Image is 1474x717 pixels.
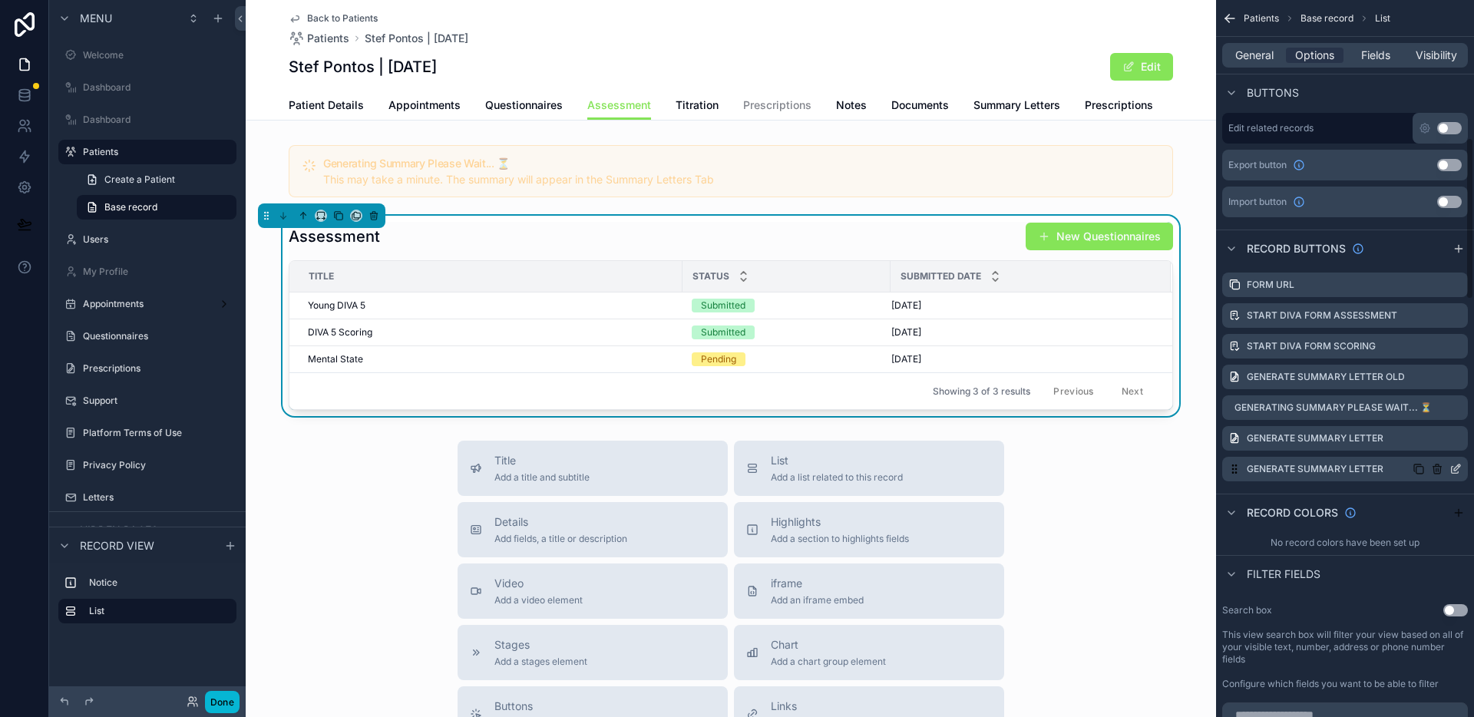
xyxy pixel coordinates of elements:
[734,441,1004,496] button: ListAdd a list related to this record
[494,514,627,530] span: Details
[58,356,236,381] a: Prescriptions
[587,97,651,113] span: Assessment
[494,471,590,484] span: Add a title and subtitle
[80,523,158,538] span: Hidden pages
[58,43,236,68] a: Welcome
[836,91,867,122] a: Notes
[1295,48,1334,63] span: Options
[891,299,1152,312] a: [DATE]
[771,656,886,668] span: Add a chart group element
[388,97,461,113] span: Appointments
[1247,567,1320,582] span: Filter fields
[1026,223,1173,250] button: New Questionnaires
[83,233,233,246] label: Users
[1228,159,1287,171] span: Export button
[1300,12,1353,25] span: Base record
[1247,371,1405,383] label: Generate Summary Letter OLD
[485,97,563,113] span: Questionnaires
[587,91,651,121] a: Assessment
[743,91,811,122] a: Prescriptions
[1222,678,1439,690] label: Configure which fields you want to be able to filter
[1247,241,1346,256] span: Record buttons
[836,97,867,113] span: Notes
[1247,309,1397,322] label: Start DIVA Form Assessment
[58,140,236,164] a: Patients
[692,352,881,366] a: Pending
[58,292,236,316] a: Appointments
[58,421,236,445] a: Platform Terms of Use
[458,625,728,680] button: StagesAdd a stages element
[83,491,233,504] label: Letters
[308,353,363,365] span: Mental State
[1244,12,1279,25] span: Patients
[77,195,236,220] a: Base record
[701,352,736,366] div: Pending
[307,12,378,25] span: Back to Patients
[308,326,372,339] span: DIVA 5 Scoring
[692,325,881,339] a: Submitted
[458,441,728,496] button: TitleAdd a title and subtitle
[494,453,590,468] span: Title
[771,699,836,714] span: Links
[734,563,1004,619] button: iframeAdd an iframe embed
[289,12,378,25] a: Back to Patients
[973,91,1060,122] a: Summary Letters
[771,514,909,530] span: Highlights
[494,576,583,591] span: Video
[494,656,587,668] span: Add a stages element
[58,485,236,510] a: Letters
[771,576,864,591] span: iframe
[1375,12,1390,25] span: List
[891,326,1152,339] a: [DATE]
[771,637,886,653] span: Chart
[1228,196,1287,208] span: Import button
[891,353,921,365] span: [DATE]
[1247,432,1383,444] label: Generate Summary Letter
[289,31,349,46] a: Patients
[1222,629,1468,666] label: This view search box will filter your view based on all of your visible text, number, address or ...
[365,31,468,46] span: Stef Pontos | [DATE]
[83,146,227,158] label: Patients
[676,97,719,113] span: Titration
[307,31,349,46] span: Patients
[308,299,673,312] a: Young DIVA 5
[83,330,233,342] label: Questionnaires
[1247,279,1294,291] label: Form URL
[1085,97,1153,113] span: Prescriptions
[308,326,673,339] a: DIVA 5 Scoring
[89,605,224,617] label: List
[205,691,240,713] button: Done
[289,97,364,113] span: Patient Details
[1235,48,1274,63] span: General
[83,395,233,407] label: Support
[692,299,881,312] a: Submitted
[83,266,233,278] label: My Profile
[891,91,949,122] a: Documents
[973,97,1060,113] span: Summary Letters
[58,453,236,477] a: Privacy Policy
[743,97,811,113] span: Prescriptions
[771,533,909,545] span: Add a section to highlights fields
[1222,604,1272,616] label: Search box
[58,259,236,284] a: My Profile
[494,594,583,606] span: Add a video element
[458,502,728,557] button: DetailsAdd fields, a title or description
[58,227,236,252] a: Users
[485,91,563,122] a: Questionnaires
[1247,340,1376,352] label: Start DIVA Form Scoring
[83,81,233,94] label: Dashboard
[891,353,1152,365] a: [DATE]
[1416,48,1457,63] span: Visibility
[58,75,236,100] a: Dashboard
[80,11,112,26] span: Menu
[1361,48,1390,63] span: Fields
[104,173,175,186] span: Create a Patient
[1228,122,1314,134] label: Edit related records
[308,353,673,365] a: Mental State
[891,326,921,339] span: [DATE]
[104,201,157,213] span: Base record
[309,270,334,283] span: Title
[458,563,728,619] button: VideoAdd a video element
[901,270,981,283] span: Submitted Date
